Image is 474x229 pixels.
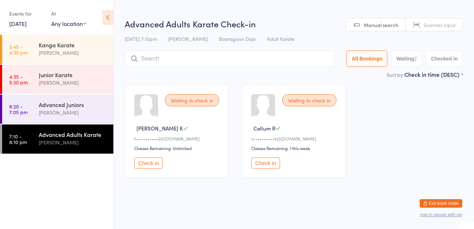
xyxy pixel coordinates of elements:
[168,35,208,42] span: [PERSON_NAME]
[134,145,221,151] div: Classes Remaining: Unlimited
[426,50,463,67] button: Checked in
[2,65,113,94] a: 4:35 -5:20 pmJunior Karate[PERSON_NAME]
[424,21,456,28] span: Scanner input
[420,212,462,217] button: how to secure with pin
[39,79,107,87] div: [PERSON_NAME]
[9,44,28,55] time: 3:45 - 4:30 pm
[404,70,463,78] div: Check in time (DESC)
[251,158,280,169] button: Check in
[39,49,107,57] div: [PERSON_NAME]
[2,95,113,124] a: 6:20 -7:05 pmAdvanced Juniors[PERSON_NAME]
[9,103,28,115] time: 6:20 - 7:05 pm
[51,8,86,20] div: At
[39,101,107,108] div: Advanced Juniors
[136,124,183,132] span: [PERSON_NAME] K
[253,124,275,132] span: Callum R
[39,138,107,147] div: [PERSON_NAME]
[420,199,462,208] button: Exit kiosk mode
[282,94,336,106] div: Waiting to check in
[39,131,107,138] div: Advanced Adults Karate
[165,94,219,106] div: Waiting to check in
[125,18,463,30] h2: Advanced Adults Karate Check-in
[39,108,107,117] div: [PERSON_NAME]
[414,56,417,62] div: 2
[2,35,113,64] a: 3:45 -4:30 pmKanga Karate[PERSON_NAME]
[251,145,338,151] div: Classes Remaining: 1 this week
[364,21,398,28] span: Manual search
[134,135,221,142] div: h••••••••••2@[DOMAIN_NAME]
[251,135,338,142] div: c••••••••••k@[DOMAIN_NAME]
[51,20,86,27] div: Any location
[9,8,44,20] div: Events for
[9,74,28,85] time: 4:35 - 5:20 pm
[346,50,388,67] button: All Bookings
[9,133,27,145] time: 7:10 - 8:10 pm
[39,41,107,49] div: Kanga Karate
[2,124,113,154] a: 7:10 -8:10 pmAdvanced Adults Karate[PERSON_NAME]
[219,35,256,42] span: Booragoon Dojo
[39,71,107,79] div: Junior Karate
[9,20,27,27] a: [DATE]
[125,35,157,42] span: [DATE] 7:10pm
[134,158,163,169] button: Check in
[125,50,335,67] input: Search
[391,50,422,67] button: Waiting2
[267,35,295,42] span: Adult Karate
[387,71,403,78] label: Sort by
